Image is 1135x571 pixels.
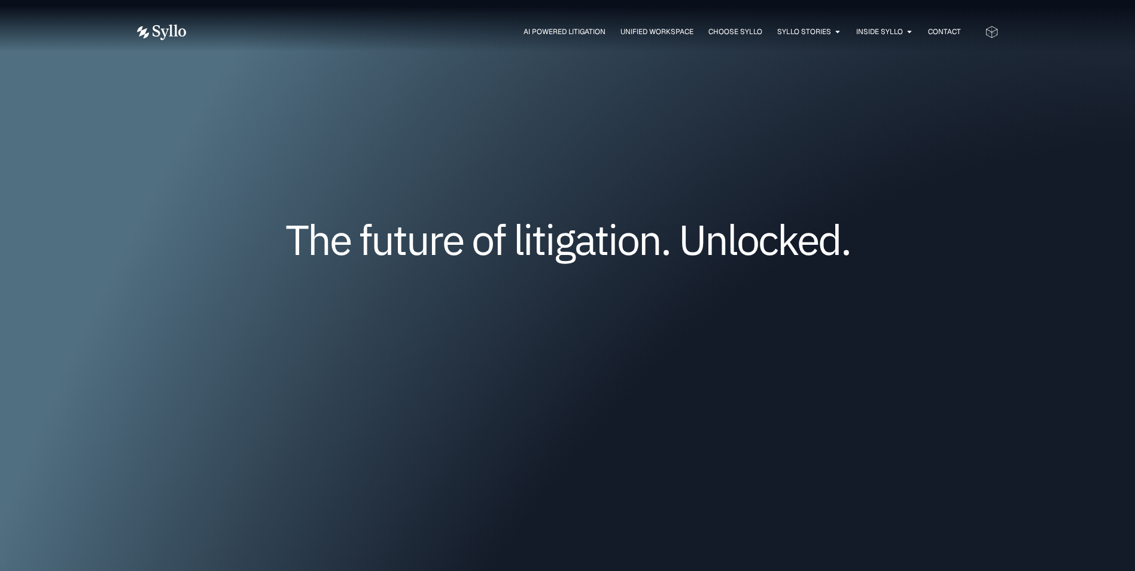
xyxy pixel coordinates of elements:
a: Unified Workspace [620,26,693,37]
a: Choose Syllo [708,26,762,37]
nav: Menu [210,26,961,38]
a: Syllo Stories [777,26,831,37]
a: AI Powered Litigation [524,26,605,37]
a: Inside Syllo [856,26,903,37]
img: Vector [137,25,186,40]
div: Menu Toggle [210,26,961,38]
a: Contact [928,26,961,37]
h1: The future of litigation. Unlocked. [209,220,927,259]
